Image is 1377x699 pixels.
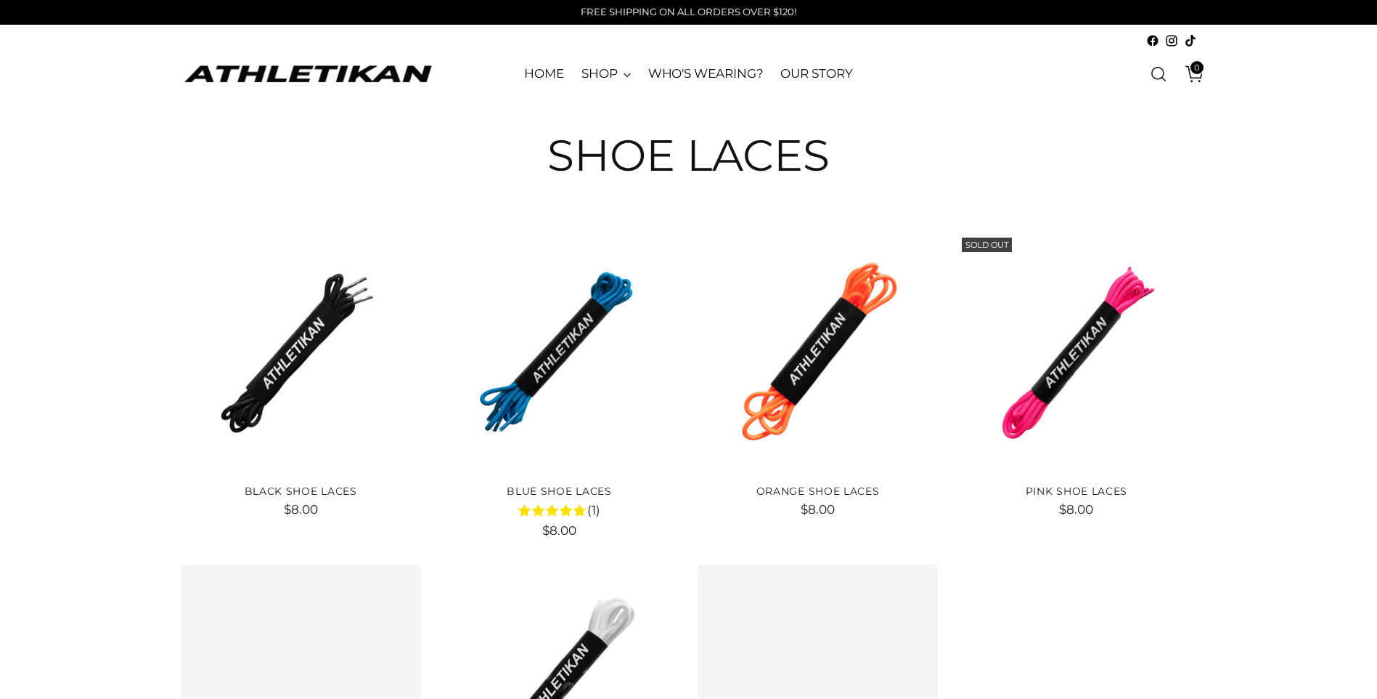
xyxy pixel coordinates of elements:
[801,502,835,517] span: $8.00
[780,58,852,90] a: OUR STORY
[1144,60,1173,89] a: Open search modal
[1174,60,1204,89] a: Open cart modal
[756,485,880,498] a: Orange Shoe Laces
[524,58,564,90] a: HOME
[581,58,631,90] a: SHOP
[1059,502,1093,517] span: $8.00
[587,501,600,520] span: (1)
[698,232,938,472] a: Orange Shoe Laces
[648,58,764,90] a: WHO'S WEARING?
[1026,485,1127,498] a: Pink Shoe Laces
[439,501,679,520] div: 5.0 rating (1 votes)
[547,132,830,179] h1: Shoe Laces
[956,232,1196,472] a: Pink Shoe Laces
[439,232,679,472] img: round blue shoe laces in paper wrap
[181,232,421,472] img: round black shoelaces on a white background
[542,523,576,538] span: $8.00
[181,62,435,85] a: ATHLETIKAN
[245,485,357,498] a: Black Shoe Laces
[698,232,938,472] img: orange shoe laces on a bright white background
[439,232,679,472] a: Blue Shoe Laces
[181,232,421,472] a: Black Shoe Laces
[507,485,611,498] a: Blue Shoe Laces
[1190,61,1204,74] span: 0
[956,232,1196,472] img: pink shoelaces set against a bright white background
[284,502,318,517] span: $8.00
[581,5,796,20] p: FREE SHIPPING ON ALL ORDERS OVER $120!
